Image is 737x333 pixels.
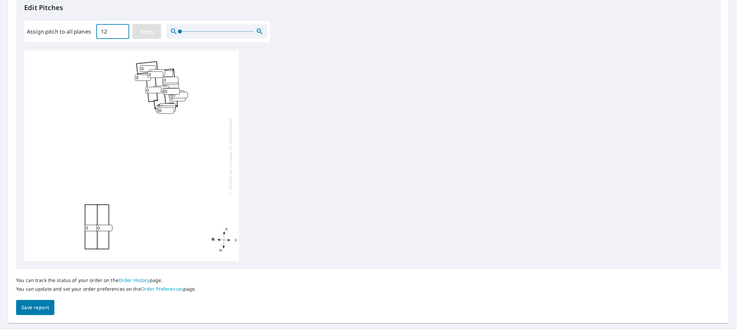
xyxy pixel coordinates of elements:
[16,277,196,283] p: You can track the status of your order on the page.
[133,24,161,39] button: Apply
[118,277,150,283] a: Order History
[16,300,54,315] button: Save report
[24,3,713,13] p: Edit Pitches
[27,28,91,36] label: Assign pitch to all planes
[138,28,156,36] span: Apply
[21,303,49,312] span: Save report
[141,286,183,292] a: Order Preferences
[16,286,196,292] p: You can update and set your order preferences on the page.
[96,22,129,41] input: 00.0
